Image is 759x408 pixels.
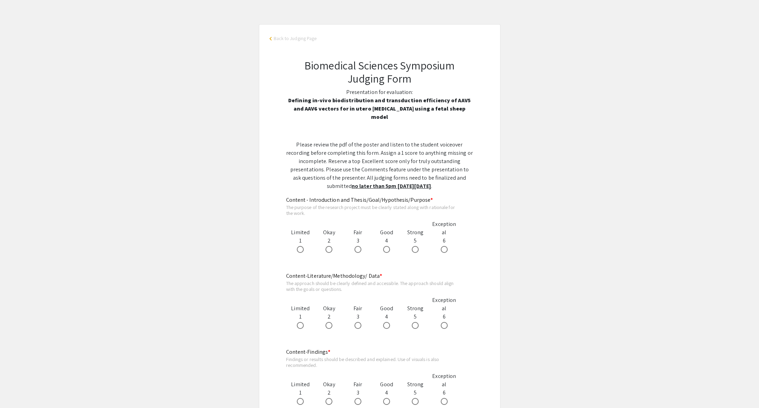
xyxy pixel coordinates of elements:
[286,204,459,216] div: The purpose of the research project must be clearly stated along with rationale for the work.
[430,296,458,329] div: 6
[430,220,458,237] div: Exceptional
[286,196,433,203] mat-label: Content - Introduction and Thesis/Goal/Hypothesis/Purpose
[343,380,372,405] div: 3
[286,228,315,253] div: 1
[286,348,331,355] mat-label: Content-Findings
[315,228,343,237] div: Okay
[343,228,372,253] div: 3
[315,380,343,389] div: Okay
[286,59,473,85] h2: Biomedical Sciences Symposium Judging Form
[430,220,458,253] div: 6
[401,228,430,237] div: Strong
[286,141,473,190] span: Please review the pdf of the poster and listen to the student voiceover recording before completi...
[401,380,430,389] div: Strong
[343,228,372,237] div: Fair
[372,380,401,405] div: 4
[286,356,459,368] div: Findings or results should be described and explained. Use of visuals is also recommended.
[431,182,432,190] span: .
[401,304,430,329] div: 5
[315,228,343,253] div: 2
[401,380,430,405] div: 5
[315,304,343,329] div: 2
[286,380,315,405] div: 1
[274,35,317,42] span: Back to Judging Page
[286,304,315,329] div: 1
[286,280,459,292] div: The approach should be clearly defined and accessible. The approach should align with the goals o...
[430,372,458,389] div: Exceptional
[372,380,401,389] div: Good
[401,228,430,253] div: 5
[343,304,372,329] div: 3
[315,380,343,405] div: 2
[286,228,315,237] div: Limited
[343,380,372,389] div: Fair
[372,228,401,253] div: 4
[315,304,343,313] div: Okay
[286,380,315,389] div: Limited
[286,272,382,279] mat-label: Content-Literature/Methodology/ Data
[372,304,401,313] div: Good
[372,304,401,329] div: 4
[286,304,315,313] div: Limited
[5,377,29,403] iframe: Chat
[352,182,431,190] u: no later than 5pm [DATE][DATE]
[401,304,430,313] div: Strong
[372,228,401,237] div: Good
[288,97,471,121] strong: Defining in-vivo biodistribution and transduction efficiency of AAV5 and AAV6 vectors for in uter...
[286,88,473,135] p: Presentation for evaluation:
[343,304,372,313] div: Fair
[270,35,490,42] a: arrow_back_iosBack to Judging Page
[430,296,458,313] div: Exceptional
[270,37,274,41] span: arrow_back_ios
[430,372,458,405] div: 6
